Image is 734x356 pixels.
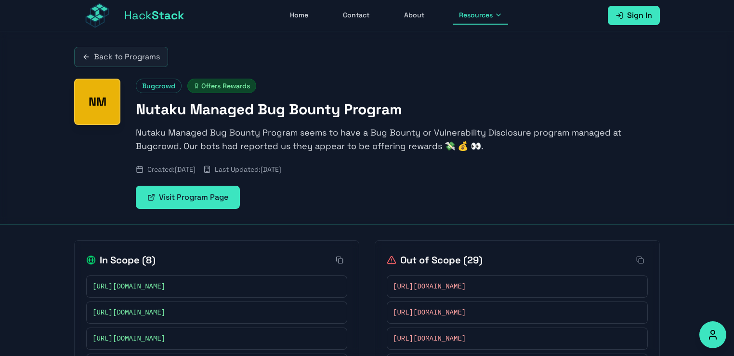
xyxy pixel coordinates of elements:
span: [URL][DOMAIN_NAME] [393,334,466,343]
span: [URL][DOMAIN_NAME] [92,308,165,317]
span: Last Updated: [DATE] [215,164,281,174]
a: Contact [337,6,375,25]
div: Nutaku Managed Bug Bounty Program [74,79,120,125]
button: Resources [453,6,508,25]
button: Accessibility Options [699,321,726,348]
a: Back to Programs [74,47,168,67]
span: Sign In [627,10,652,21]
h2: Out of Scope ( 29 ) [387,253,483,267]
a: Home [284,6,314,25]
span: [URL][DOMAIN_NAME] [393,308,466,317]
button: Copy all in-scope items [332,252,347,268]
span: [URL][DOMAIN_NAME] [92,334,165,343]
a: About [398,6,430,25]
span: [URL][DOMAIN_NAME] [92,282,165,291]
span: Resources [459,10,493,20]
span: [URL][DOMAIN_NAME] [393,282,466,291]
p: Nutaku Managed Bug Bounty Program seems to have a Bug Bounty or Vulnerability Disclosure program ... [136,126,660,153]
span: Stack [152,8,184,23]
a: Sign In [608,6,660,25]
a: Visit Program Page [136,186,240,209]
span: Bugcrowd [136,79,182,93]
span: Created: [DATE] [147,164,196,174]
span: Offers Rewards [187,79,256,93]
span: Hack [124,8,184,23]
h1: Nutaku Managed Bug Bounty Program [136,101,660,118]
h2: In Scope ( 8 ) [86,253,156,267]
button: Copy all out-of-scope items [632,252,648,268]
